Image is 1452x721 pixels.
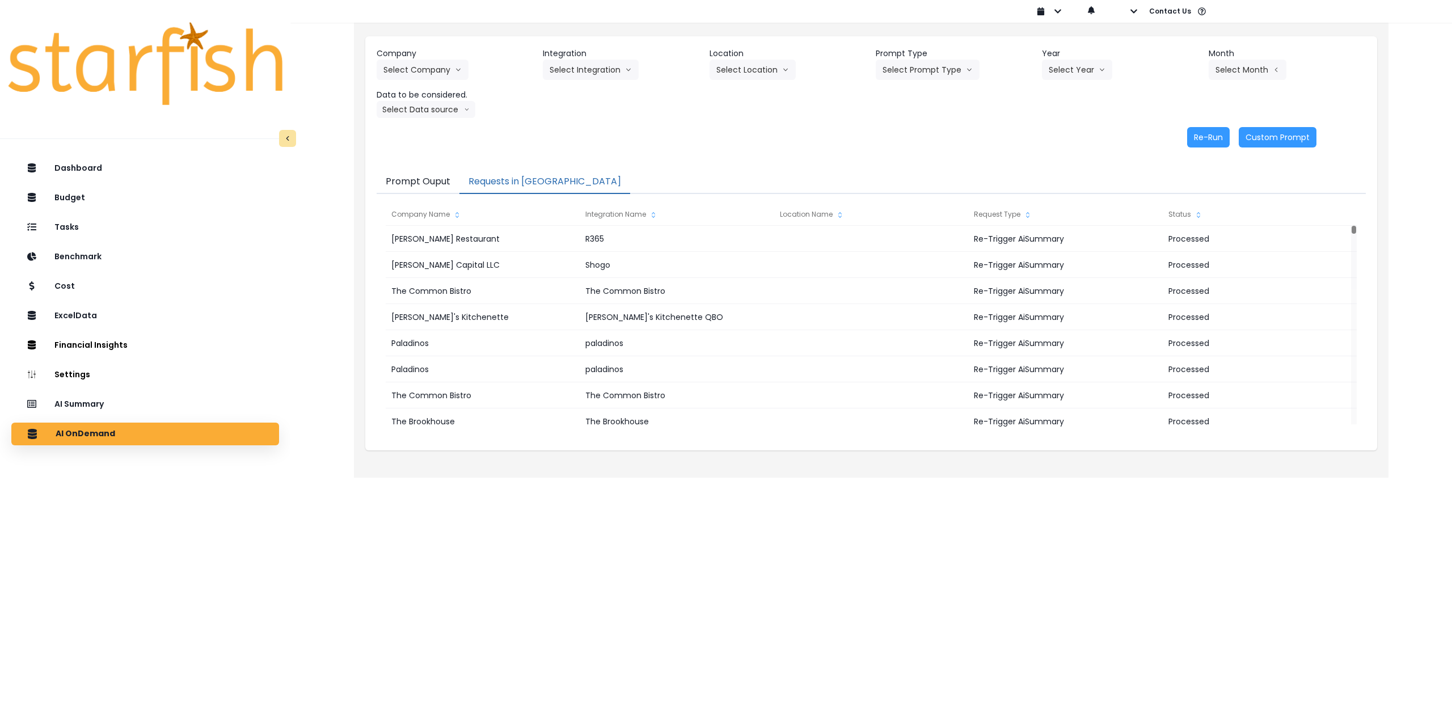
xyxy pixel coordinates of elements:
[54,281,75,291] p: Cost
[377,101,475,118] button: Select Data sourcearrow down line
[11,157,279,180] button: Dashboard
[386,408,579,435] div: The Brookhouse
[625,64,632,75] svg: arrow down line
[386,278,579,304] div: The Common Bistro
[1163,226,1356,252] div: Processed
[54,252,102,262] p: Benchmark
[386,226,579,252] div: [PERSON_NAME] Restaurant
[1163,203,1356,226] div: Status
[11,216,279,239] button: Tasks
[1163,278,1356,304] div: Processed
[782,64,789,75] svg: arrow down line
[1273,64,1280,75] svg: arrow left line
[1209,48,1366,60] header: Month
[580,330,773,356] div: paladinos
[876,48,1033,60] header: Prompt Type
[968,408,1162,435] div: Re-Trigger AiSummary
[377,89,534,101] header: Data to be considered.
[1163,252,1356,278] div: Processed
[459,170,630,194] button: Requests in [GEOGRAPHIC_DATA]
[1163,330,1356,356] div: Processed
[1239,127,1316,147] button: Custom Prompt
[1099,64,1105,75] svg: arrow down line
[11,246,279,268] button: Benchmark
[1187,127,1230,147] button: Re-Run
[377,170,459,194] button: Prompt Ouput
[386,330,579,356] div: Paladinos
[1163,356,1356,382] div: Processed
[1042,60,1112,80] button: Select Yeararrow down line
[710,60,796,80] button: Select Locationarrow down line
[649,210,658,220] svg: sort
[774,203,968,226] div: Location Name
[835,210,845,220] svg: sort
[1042,48,1199,60] header: Year
[580,304,773,330] div: [PERSON_NAME]'s Kitchenette QBO
[543,48,700,60] header: Integration
[386,382,579,408] div: The Common Bistro
[54,163,102,173] p: Dashboard
[580,382,773,408] div: The Common Bistro
[11,275,279,298] button: Cost
[11,393,279,416] button: AI Summary
[580,252,773,278] div: Shogo
[54,311,97,321] p: ExcelData
[710,48,867,60] header: Location
[968,382,1162,408] div: Re-Trigger AiSummary
[968,203,1162,226] div: Request Type
[386,356,579,382] div: Paladinos
[377,48,534,60] header: Company
[876,60,980,80] button: Select Prompt Typearrow down line
[580,278,773,304] div: The Common Bistro
[386,252,579,278] div: [PERSON_NAME] Capital LLC
[453,210,462,220] svg: sort
[54,193,85,203] p: Budget
[968,304,1162,330] div: Re-Trigger AiSummary
[11,334,279,357] button: Financial Insights
[56,429,115,439] p: AI OnDemand
[543,60,639,80] button: Select Integrationarrow down line
[580,356,773,382] div: paladinos
[966,64,973,75] svg: arrow down line
[968,252,1162,278] div: Re-Trigger AiSummary
[11,364,279,386] button: Settings
[968,226,1162,252] div: Re-Trigger AiSummary
[1163,382,1356,408] div: Processed
[968,330,1162,356] div: Re-Trigger AiSummary
[54,222,79,232] p: Tasks
[1194,210,1203,220] svg: sort
[580,203,773,226] div: Integration Name
[11,305,279,327] button: ExcelData
[464,104,470,115] svg: arrow down line
[580,408,773,435] div: The Brookhouse
[1209,60,1286,80] button: Select Montharrow left line
[377,60,468,80] button: Select Companyarrow down line
[54,399,104,409] p: AI Summary
[1023,210,1032,220] svg: sort
[386,203,579,226] div: Company Name
[1163,304,1356,330] div: Processed
[1163,408,1356,435] div: Processed
[968,278,1162,304] div: Re-Trigger AiSummary
[580,226,773,252] div: R365
[455,64,462,75] svg: arrow down line
[11,423,279,445] button: AI OnDemand
[386,304,579,330] div: [PERSON_NAME]'s Kitchenette
[11,187,279,209] button: Budget
[968,356,1162,382] div: Re-Trigger AiSummary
